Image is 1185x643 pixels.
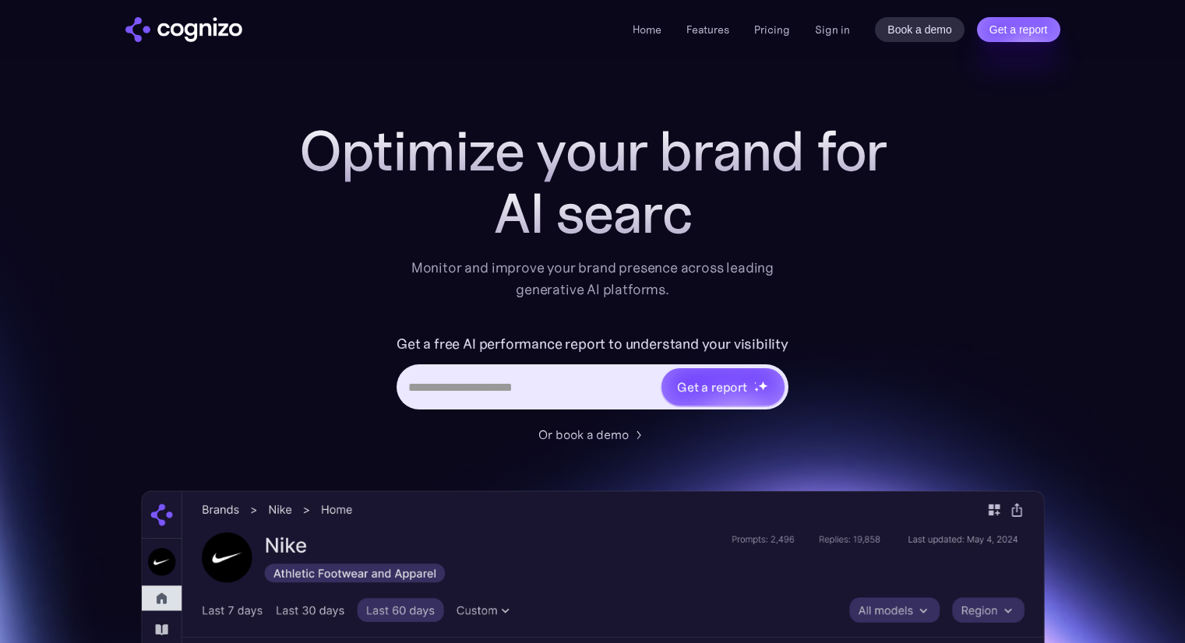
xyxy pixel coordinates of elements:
[397,332,788,417] form: Hero URL Input Form
[754,23,790,37] a: Pricing
[281,120,905,182] h1: Optimize your brand for
[401,257,785,300] div: Monitor and improve your brand presence across leading generative AI platforms.
[538,425,647,444] a: Or book a demo
[754,381,756,384] img: star
[754,387,760,392] img: star
[281,182,905,244] div: AI searc
[875,17,965,42] a: Book a demo
[758,381,768,391] img: star
[660,367,786,407] a: Get a reportstarstarstar
[125,17,242,42] img: cognizo logo
[677,378,747,396] div: Get a report
[977,17,1060,42] a: Get a report
[397,332,788,357] label: Get a free AI performance report to understand your visibility
[686,23,729,37] a: Features
[815,20,850,39] a: Sign in
[538,425,629,444] div: Or book a demo
[125,17,242,42] a: home
[633,23,661,37] a: Home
